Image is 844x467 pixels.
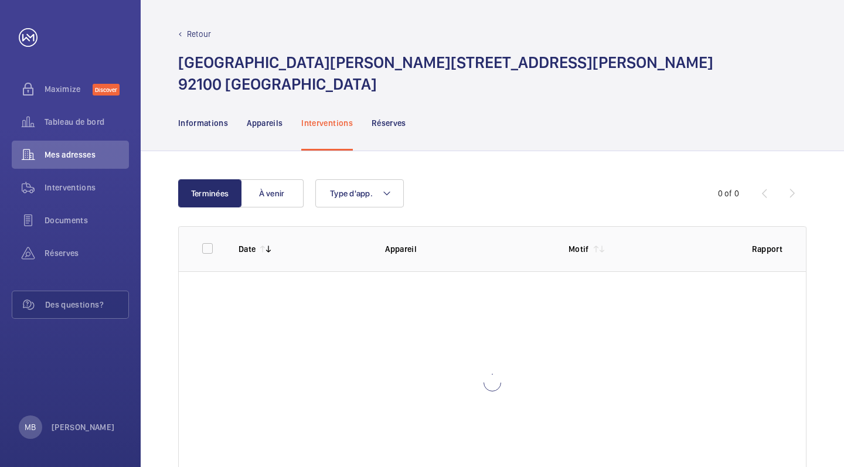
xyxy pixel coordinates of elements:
[45,299,128,311] span: Des questions?
[178,52,713,95] h1: [GEOGRAPHIC_DATA][PERSON_NAME][STREET_ADDRESS][PERSON_NAME] 92100 [GEOGRAPHIC_DATA]
[45,116,129,128] span: Tableau de bord
[301,117,353,129] p: Interventions
[45,247,129,259] span: Réserves
[752,243,782,255] p: Rapport
[240,179,304,207] button: À venir
[372,117,406,129] p: Réserves
[330,189,373,198] span: Type d'app.
[25,421,36,433] p: MB
[178,179,241,207] button: Terminées
[385,243,550,255] p: Appareil
[187,28,211,40] p: Retour
[45,214,129,226] span: Documents
[247,117,283,129] p: Appareils
[45,182,129,193] span: Interventions
[718,188,739,199] div: 0 of 0
[239,243,256,255] p: Date
[45,149,129,161] span: Mes adresses
[52,421,115,433] p: [PERSON_NAME]
[93,84,120,96] span: Discover
[45,83,93,95] span: Maximize
[569,243,589,255] p: Motif
[315,179,404,207] button: Type d'app.
[178,117,228,129] p: Informations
